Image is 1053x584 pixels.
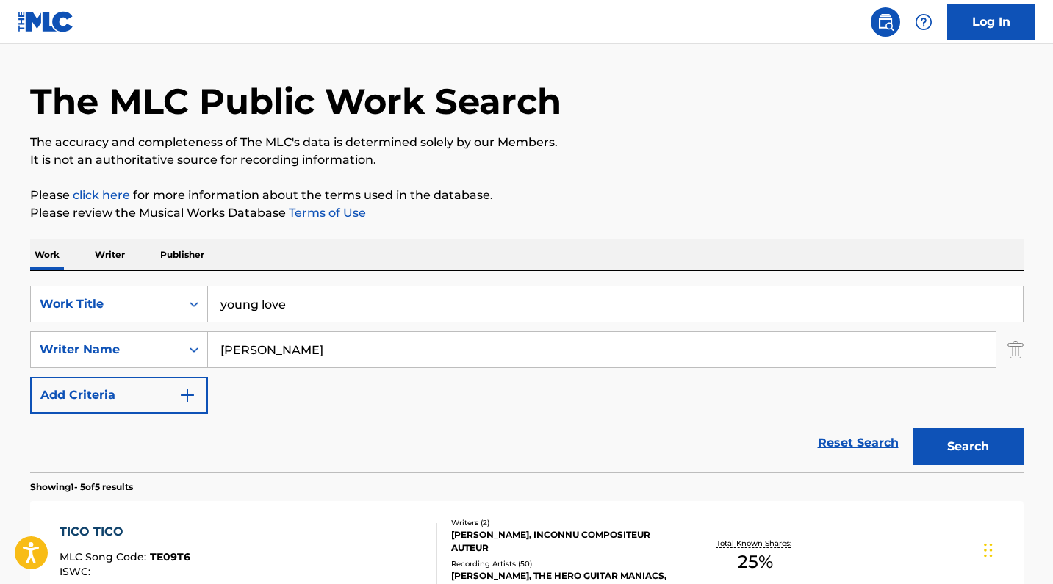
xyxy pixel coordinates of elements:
button: Add Criteria [30,377,208,414]
p: Please review the Musical Works Database [30,204,1024,222]
span: ISWC : [60,565,94,578]
img: 9d2ae6d4665cec9f34b9.svg [179,386,196,404]
a: Log In [947,4,1035,40]
a: click here [73,188,130,202]
a: Terms of Use [286,206,366,220]
div: TICO TICO [60,523,190,541]
p: Publisher [156,239,209,270]
img: MLC Logo [18,11,74,32]
div: Help [909,7,938,37]
p: Showing 1 - 5 of 5 results [30,480,133,494]
button: Search [913,428,1024,465]
div: Writers ( 2 ) [451,517,673,528]
div: Drag [984,528,993,572]
img: search [877,13,894,31]
p: It is not an authoritative source for recording information. [30,151,1024,169]
p: Please for more information about the terms used in the database. [30,187,1024,204]
div: Writer Name [40,341,172,358]
p: Total Known Shares: [716,538,795,549]
img: help [915,13,932,31]
a: Public Search [871,7,900,37]
span: 25 % [738,549,773,575]
p: The accuracy and completeness of The MLC's data is determined solely by our Members. [30,134,1024,151]
a: Reset Search [811,427,906,459]
h1: The MLC Public Work Search [30,79,561,123]
div: [PERSON_NAME], INCONNU COMPOSITEUR AUTEUR [451,528,673,555]
p: Work [30,239,64,270]
div: Work Title [40,295,172,313]
div: Recording Artists ( 50 ) [451,558,673,569]
img: Delete Criterion [1007,331,1024,368]
form: Search Form [30,286,1024,472]
iframe: Chat Widget [980,513,1053,584]
span: MLC Song Code : [60,550,150,563]
p: Writer [90,239,129,270]
span: TE09T6 [150,550,190,563]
